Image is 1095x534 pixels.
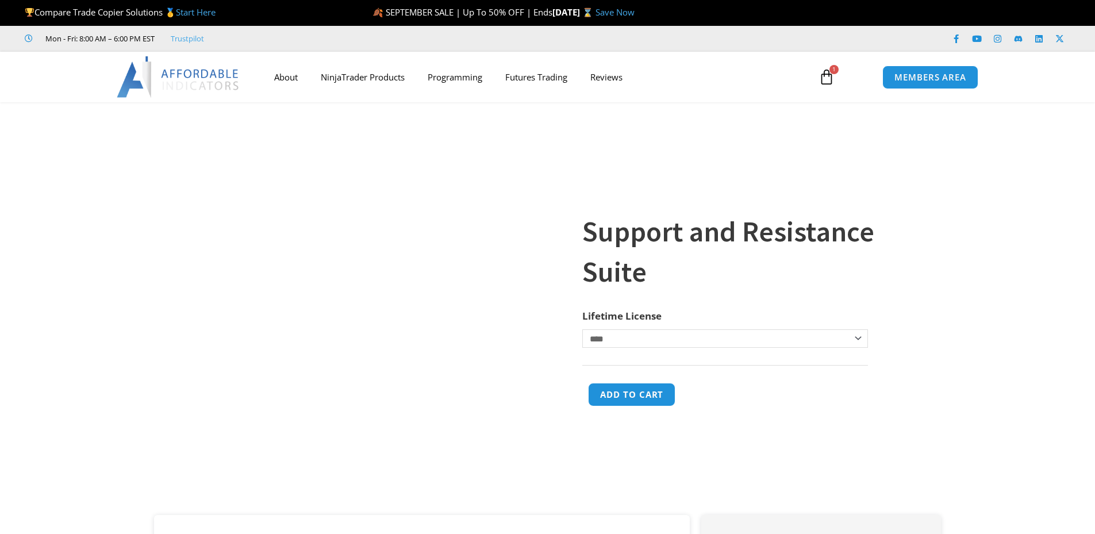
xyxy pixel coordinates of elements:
label: Lifetime License [582,309,662,322]
img: 🏆 [25,8,34,17]
a: NinjaTrader Products [309,64,416,90]
span: 🍂 SEPTEMBER SALE | Up To 50% OFF | Ends [372,6,552,18]
a: About [263,64,309,90]
button: Add to cart [588,383,675,406]
a: Trustpilot [171,32,204,45]
span: 1 [829,65,839,74]
img: LogoAI | Affordable Indicators – NinjaTrader [117,56,240,98]
span: MEMBERS AREA [894,73,966,82]
a: Futures Trading [494,64,579,90]
a: Start Here [176,6,216,18]
nav: Menu [263,64,805,90]
h1: Support and Resistance Suite [582,212,918,292]
a: Programming [416,64,494,90]
a: MEMBERS AREA [882,66,978,89]
a: 1 [801,60,852,94]
span: Compare Trade Copier Solutions 🥇 [25,6,216,18]
a: Save Now [595,6,635,18]
a: Reviews [579,64,634,90]
strong: [DATE] ⌛ [552,6,595,18]
span: Mon - Fri: 8:00 AM – 6:00 PM EST [43,32,155,45]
